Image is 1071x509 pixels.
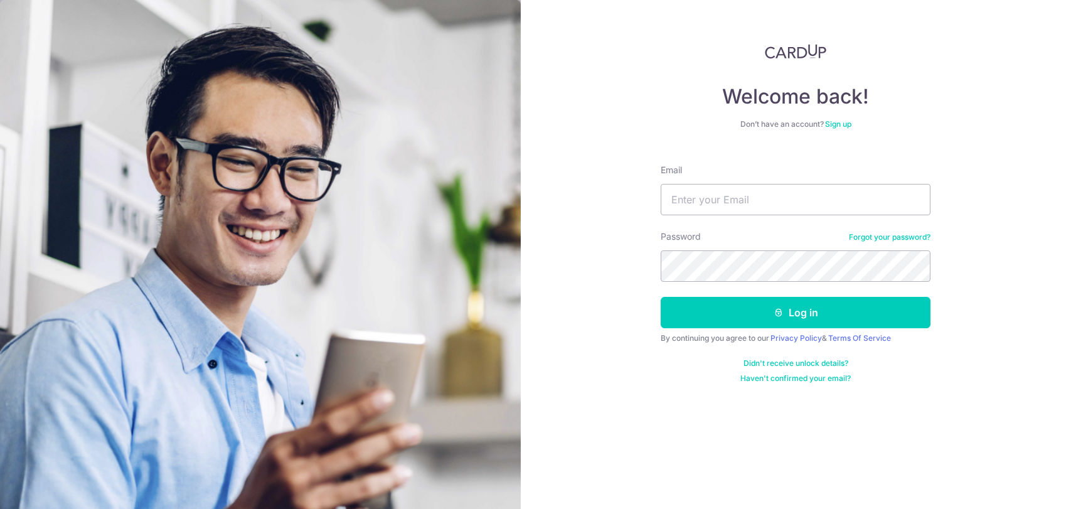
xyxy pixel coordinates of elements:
input: Enter your Email [661,184,930,215]
button: Log in [661,297,930,328]
a: Terms Of Service [828,333,891,343]
h4: Welcome back! [661,84,930,109]
img: CardUp Logo [765,44,826,59]
label: Password [661,230,701,243]
a: Didn't receive unlock details? [743,358,848,368]
div: Don’t have an account? [661,119,930,129]
a: Privacy Policy [770,333,822,343]
label: Email [661,164,682,176]
a: Haven't confirmed your email? [740,373,851,383]
a: Sign up [825,119,851,129]
div: By continuing you agree to our & [661,333,930,343]
a: Forgot your password? [849,232,930,242]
